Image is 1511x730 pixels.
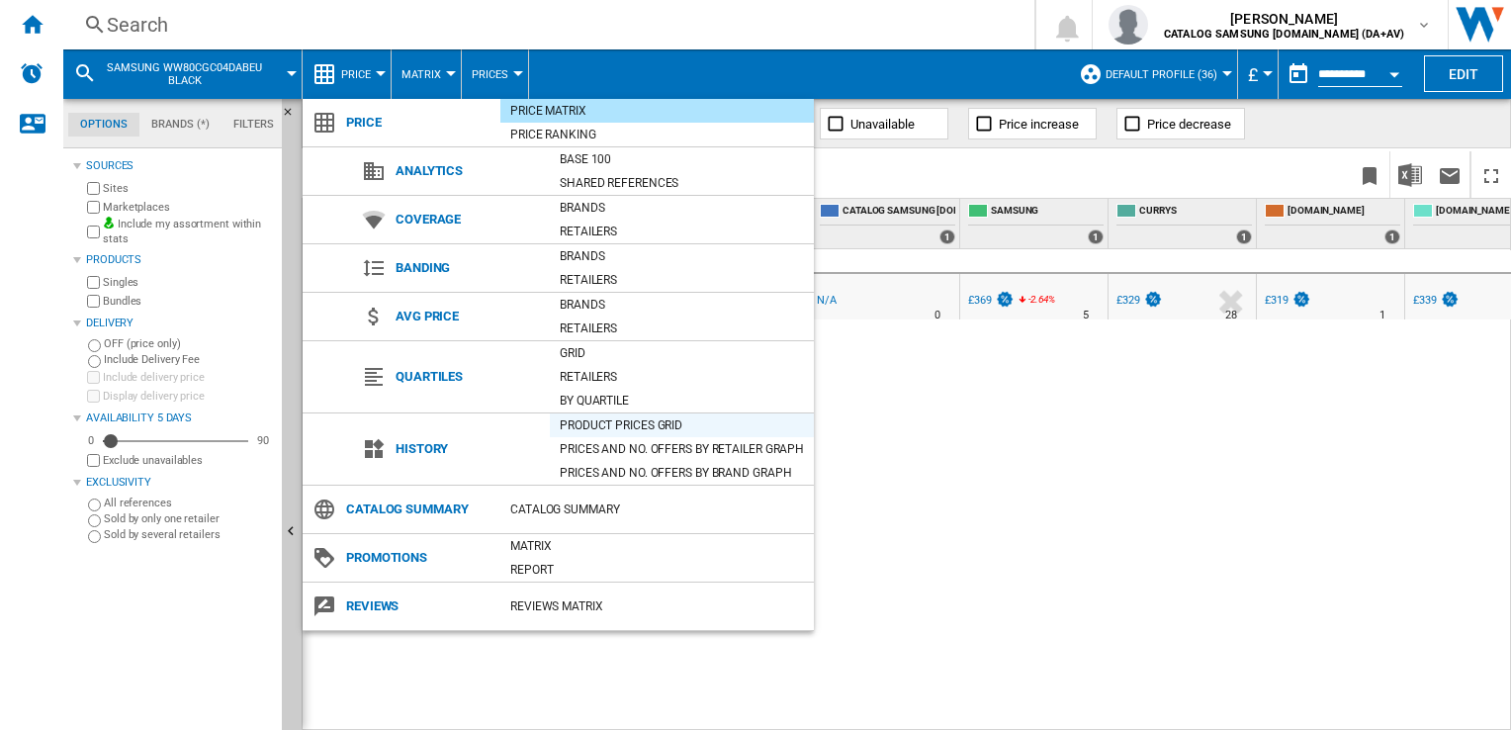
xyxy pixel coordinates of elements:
[386,254,550,282] span: Banding
[500,560,814,580] div: Report
[336,544,500,572] span: Promotions
[550,343,814,363] div: Grid
[500,536,814,556] div: Matrix
[550,198,814,218] div: Brands
[500,101,814,121] div: Price Matrix
[386,206,550,233] span: Coverage
[386,435,550,463] span: History
[386,157,550,185] span: Analytics
[550,222,814,241] div: Retailers
[500,596,814,616] div: REVIEWS Matrix
[550,246,814,266] div: Brands
[550,439,814,459] div: Prices and No. offers by retailer graph
[550,463,814,483] div: Prices and No. offers by brand graph
[336,593,500,620] span: Reviews
[550,295,814,315] div: Brands
[550,415,814,435] div: Product prices grid
[550,319,814,338] div: Retailers
[386,363,550,391] span: Quartiles
[550,270,814,290] div: Retailers
[550,149,814,169] div: Base 100
[550,173,814,193] div: Shared references
[336,109,500,137] span: Price
[500,125,814,144] div: Price Ranking
[336,496,500,523] span: Catalog Summary
[500,500,814,519] div: Catalog Summary
[550,391,814,411] div: By quartile
[550,367,814,387] div: Retailers
[386,303,550,330] span: Avg price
